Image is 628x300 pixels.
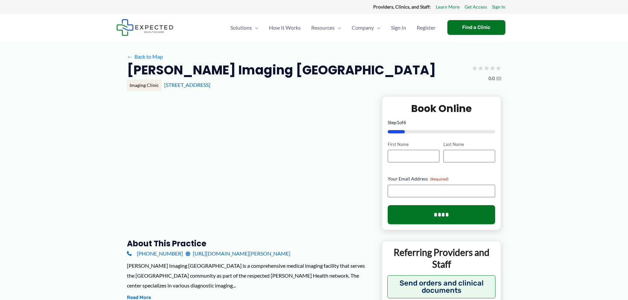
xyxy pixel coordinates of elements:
a: Sign In [386,16,411,39]
a: Learn More [436,3,460,11]
a: How It Works [264,16,306,39]
span: 6 [404,120,406,125]
a: [STREET_ADDRESS] [164,82,210,88]
a: ResourcesMenu Toggle [306,16,346,39]
a: Sign In [492,3,505,11]
h3: About this practice [127,238,371,249]
label: Your Email Address [388,176,495,182]
a: CompanyMenu Toggle [346,16,386,39]
span: 1 [397,120,399,125]
label: First Name [388,141,439,148]
span: ★ [490,62,495,74]
span: (0) [496,74,501,83]
span: ★ [478,62,484,74]
p: Referring Providers and Staff [387,246,496,270]
span: Menu Toggle [374,16,380,39]
span: ★ [484,62,490,74]
a: Register [411,16,441,39]
button: Send orders and clinical documents [387,275,496,298]
span: Resources [311,16,335,39]
h2: Book Online [388,102,495,115]
label: Last Name [443,141,495,148]
a: Get Access [464,3,487,11]
a: [PHONE_NUMBER] [127,249,183,259]
span: Menu Toggle [252,16,258,39]
span: How It Works [269,16,301,39]
nav: Primary Site Navigation [225,16,441,39]
a: ←Back to Map [127,52,163,62]
h2: [PERSON_NAME] Imaging [GEOGRAPHIC_DATA] [127,62,436,78]
span: 0.0 [489,74,495,83]
div: Imaging Clinic [127,80,162,91]
span: Register [417,16,435,39]
strong: Providers, Clinics, and Staff: [373,4,431,10]
p: Step of [388,120,495,125]
span: Solutions [230,16,252,39]
span: ★ [495,62,501,74]
a: SolutionsMenu Toggle [225,16,264,39]
span: Company [352,16,374,39]
a: Find a Clinic [447,20,505,35]
div: [PERSON_NAME] Imaging [GEOGRAPHIC_DATA] is a comprehensive medical imaging facility that serves t... [127,261,371,290]
a: [URL][DOMAIN_NAME][PERSON_NAME] [186,249,290,259]
span: Menu Toggle [335,16,341,39]
span: ← [127,53,133,60]
span: Sign In [391,16,406,39]
span: ★ [472,62,478,74]
img: Expected Healthcare Logo - side, dark font, small [116,19,173,36]
span: (Required) [430,177,449,181]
